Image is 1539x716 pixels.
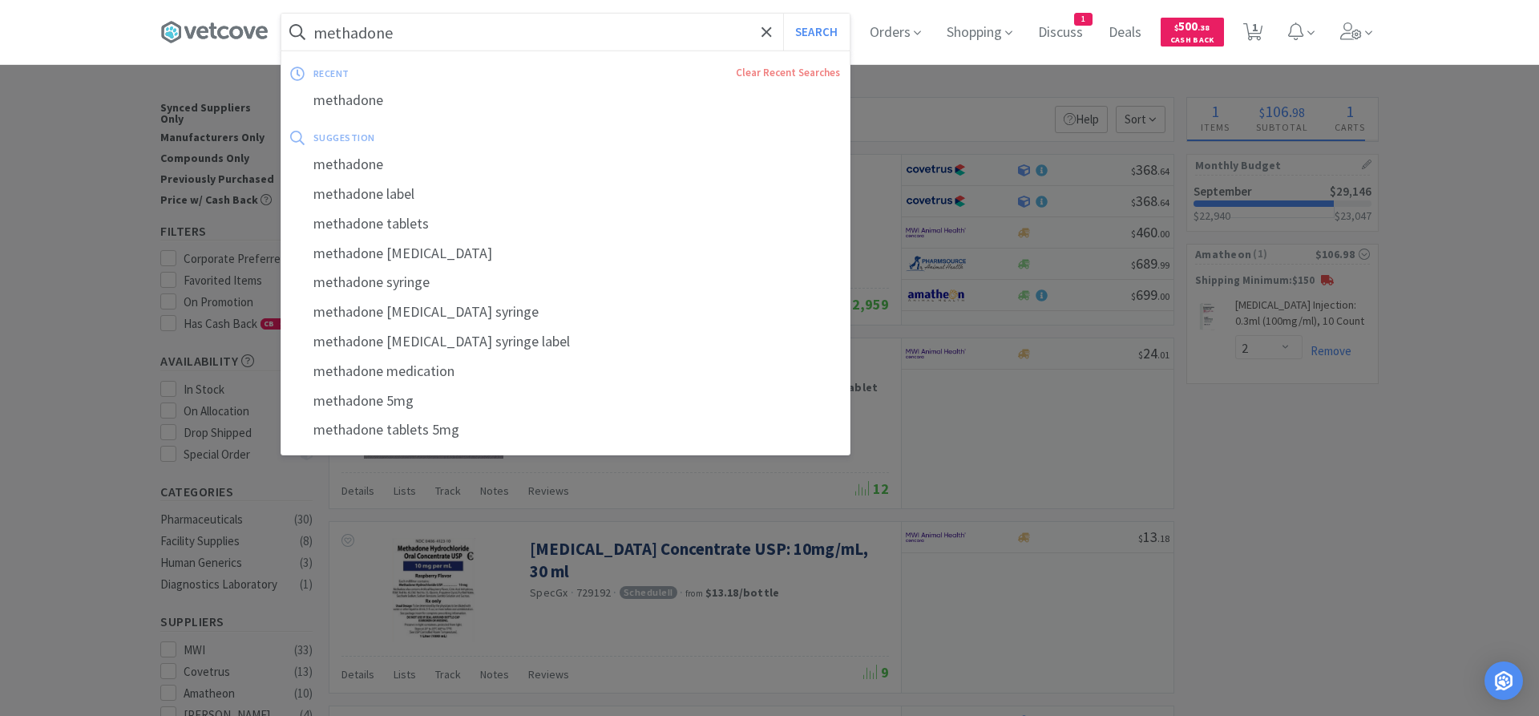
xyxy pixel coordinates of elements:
[1237,27,1270,42] a: 1
[313,125,608,150] div: suggestion
[281,239,850,269] div: methadone [MEDICAL_DATA]
[281,415,850,445] div: methadone tablets 5mg
[1174,22,1178,33] span: $
[1161,10,1224,54] a: $500.38Cash Back
[281,180,850,209] div: methadone label
[281,86,850,115] div: methadone
[783,14,850,51] button: Search
[281,357,850,386] div: methadone medication
[1032,26,1089,40] a: Discuss1
[1198,22,1210,33] span: . 38
[281,327,850,357] div: methadone [MEDICAL_DATA] syringe label
[281,297,850,327] div: methadone [MEDICAL_DATA] syringe
[1170,36,1214,47] span: Cash Back
[1102,26,1148,40] a: Deals
[281,150,850,180] div: methadone
[281,268,850,297] div: methadone syringe
[1075,14,1092,25] span: 1
[281,386,850,416] div: methadone 5mg
[313,61,543,86] div: recent
[736,66,840,79] a: Clear Recent Searches
[281,14,850,51] input: Search by item, sku, manufacturer, ingredient, size...
[281,209,850,239] div: methadone tablets
[1484,661,1523,700] div: Open Intercom Messenger
[1174,18,1210,34] span: 500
